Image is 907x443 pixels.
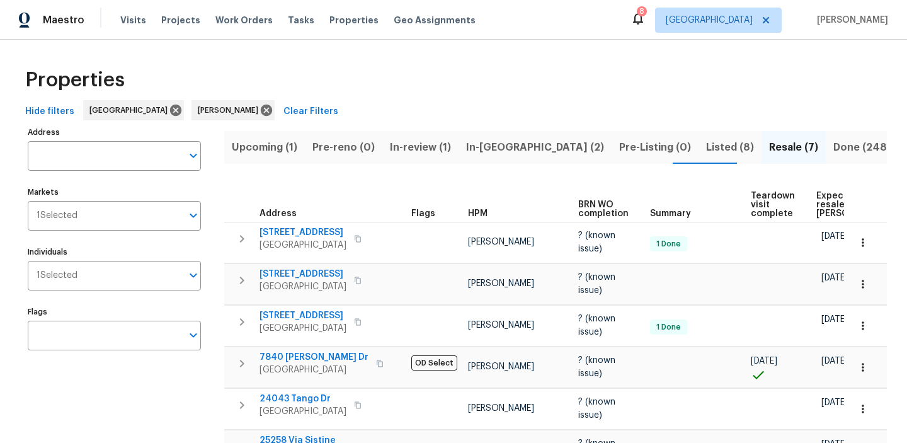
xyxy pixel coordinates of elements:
[260,239,346,251] span: [GEOGRAPHIC_DATA]
[578,200,629,218] span: BRN WO completion
[468,404,534,413] span: [PERSON_NAME]
[651,239,686,250] span: 1 Done
[639,5,644,18] div: 8
[651,322,686,333] span: 1 Done
[260,280,346,293] span: [GEOGRAPHIC_DATA]
[120,14,146,26] span: Visits
[191,100,275,120] div: [PERSON_NAME]
[650,209,691,218] span: Summary
[619,139,691,156] span: Pre-Listing (0)
[821,398,848,407] span: [DATE]
[185,267,202,284] button: Open
[28,308,201,316] label: Flags
[466,139,604,156] span: In-[GEOGRAPHIC_DATA] (2)
[288,16,314,25] span: Tasks
[278,100,343,124] button: Clear Filters
[20,100,79,124] button: Hide filters
[666,14,753,26] span: [GEOGRAPHIC_DATA]
[468,362,534,371] span: [PERSON_NAME]
[260,351,368,364] span: 7840 [PERSON_NAME] Dr
[706,139,754,156] span: Listed (8)
[769,139,818,156] span: Resale (7)
[751,357,777,365] span: [DATE]
[260,322,346,335] span: [GEOGRAPHIC_DATA]
[390,139,451,156] span: In-review (1)
[468,321,534,330] span: [PERSON_NAME]
[260,309,346,322] span: [STREET_ADDRESS]
[578,398,615,419] span: ? (known issue)
[37,270,77,281] span: 1 Selected
[411,355,457,371] span: OD Select
[468,209,488,218] span: HPM
[37,210,77,221] span: 1 Selected
[329,14,379,26] span: Properties
[28,188,201,196] label: Markets
[260,268,346,280] span: [STREET_ADDRESS]
[283,104,338,120] span: Clear Filters
[578,356,615,377] span: ? (known issue)
[468,279,534,288] span: [PERSON_NAME]
[260,226,346,239] span: [STREET_ADDRESS]
[578,273,615,294] span: ? (known issue)
[43,14,84,26] span: Maestro
[312,139,375,156] span: Pre-reno (0)
[578,231,615,253] span: ? (known issue)
[821,232,848,241] span: [DATE]
[821,357,848,365] span: [DATE]
[394,14,476,26] span: Geo Assignments
[25,104,74,120] span: Hide filters
[185,147,202,164] button: Open
[578,314,615,336] span: ? (known issue)
[185,326,202,344] button: Open
[812,14,888,26] span: [PERSON_NAME]
[411,209,435,218] span: Flags
[260,209,297,218] span: Address
[28,248,201,256] label: Individuals
[751,192,795,218] span: Teardown visit complete
[185,207,202,224] button: Open
[89,104,173,117] span: [GEOGRAPHIC_DATA]
[28,129,201,136] label: Address
[232,139,297,156] span: Upcoming (1)
[468,238,534,246] span: [PERSON_NAME]
[198,104,263,117] span: [PERSON_NAME]
[83,100,184,120] div: [GEOGRAPHIC_DATA]
[816,192,887,218] span: Expected resale [PERSON_NAME]
[25,74,125,86] span: Properties
[833,139,891,156] span: Done (248)
[260,364,368,376] span: [GEOGRAPHIC_DATA]
[260,405,346,418] span: [GEOGRAPHIC_DATA]
[161,14,200,26] span: Projects
[215,14,273,26] span: Work Orders
[260,393,346,405] span: 24043 Tango Dr
[821,273,848,282] span: [DATE]
[821,315,848,324] span: [DATE]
